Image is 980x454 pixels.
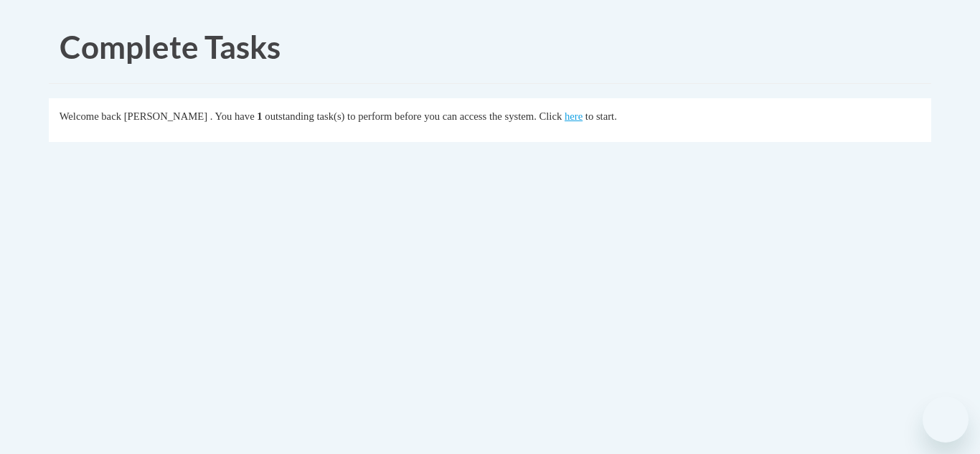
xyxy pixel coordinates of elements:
[257,110,262,122] span: 1
[60,110,121,122] span: Welcome back
[585,110,617,122] span: to start.
[124,110,207,122] span: [PERSON_NAME]
[265,110,562,122] span: outstanding task(s) to perform before you can access the system. Click
[60,28,281,65] span: Complete Tasks
[923,397,969,443] iframe: Button to launch messaging window
[210,110,255,122] span: . You have
[565,110,583,122] a: here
